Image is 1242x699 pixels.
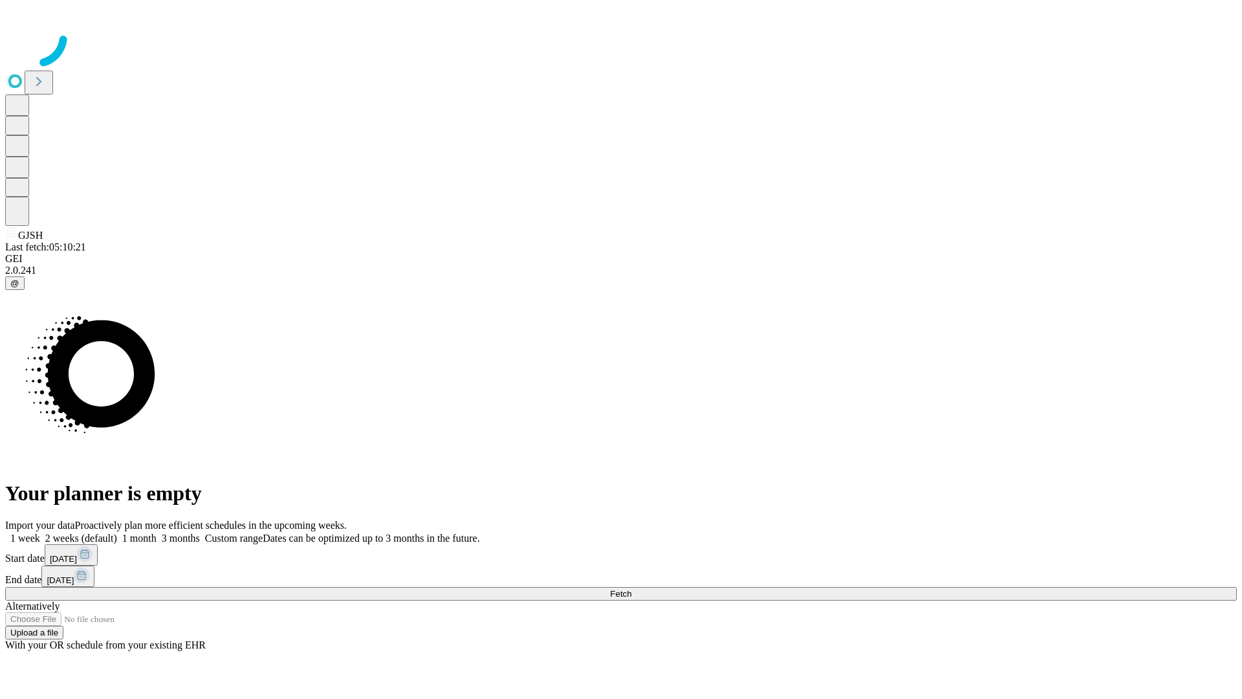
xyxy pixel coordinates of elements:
[18,230,43,241] span: GJSH
[5,601,60,612] span: Alternatively
[5,253,1237,265] div: GEI
[10,278,19,288] span: @
[45,544,98,566] button: [DATE]
[263,533,479,544] span: Dates can be optimized up to 3 months in the future.
[205,533,263,544] span: Custom range
[610,589,631,599] span: Fetch
[122,533,157,544] span: 1 month
[5,482,1237,505] h1: Your planner is empty
[5,241,86,252] span: Last fetch: 05:10:21
[5,276,25,290] button: @
[5,639,206,650] span: With your OR schedule from your existing EHR
[10,533,40,544] span: 1 week
[5,566,1237,587] div: End date
[75,520,347,531] span: Proactively plan more efficient schedules in the upcoming weeks.
[47,575,74,585] span: [DATE]
[162,533,200,544] span: 3 months
[50,554,77,564] span: [DATE]
[5,587,1237,601] button: Fetch
[5,626,63,639] button: Upload a file
[41,566,94,587] button: [DATE]
[5,520,75,531] span: Import your data
[45,533,117,544] span: 2 weeks (default)
[5,265,1237,276] div: 2.0.241
[5,544,1237,566] div: Start date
